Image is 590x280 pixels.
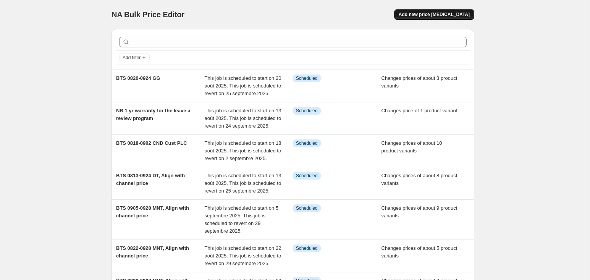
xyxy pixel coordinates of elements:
span: This job is scheduled to start on 18 août 2025. This job is scheduled to revert on 2 septembre 2025. [205,140,281,161]
span: NA Bulk Price Editor [112,10,184,19]
span: NB 1 yr warranty for the leave a review program [116,108,190,121]
span: This job is scheduled to start on 5 septembre 2025. This job is scheduled to revert on 29 septemb... [205,205,279,234]
span: Changes prices of about 10 product variants [381,140,442,154]
span: BTS 0820-0924 GG [116,75,160,81]
span: This job is scheduled to start on 13 août 2025. This job is scheduled to revert on 24 septembre 2... [205,108,281,129]
span: Scheduled [296,140,318,146]
button: Add filter [119,53,150,62]
span: Changes prices of about 5 product variants [381,245,457,259]
span: Scheduled [296,245,318,251]
span: Scheduled [296,205,318,211]
span: BTS 0905-0928 MNT, Align with channel price [116,205,189,218]
button: Add new price [MEDICAL_DATA] [394,9,474,20]
span: Scheduled [296,108,318,114]
span: Scheduled [296,173,318,179]
span: Changes prices of about 3 product variants [381,75,457,89]
span: This job is scheduled to start on 13 août 2025. This job is scheduled to revert on 25 septembre 2... [205,173,281,194]
span: Changes prices of about 8 product variants [381,173,457,186]
span: BTS 0813-0924 DT, Align with channel price [116,173,185,186]
span: Scheduled [296,75,318,81]
span: Changes prices of about 9 product variants [381,205,457,218]
span: BTS 0818-0902 CND Cust PLC [116,140,187,146]
span: BTS 0822-0928 MNT, Align with channel price [116,245,189,259]
span: Add new price [MEDICAL_DATA] [399,11,470,18]
span: Add filter [123,55,141,61]
span: This job is scheduled to start on 20 août 2025. This job is scheduled to revert on 25 septembre 2... [205,75,281,96]
span: This job is scheduled to start on 22 août 2025. This job is scheduled to revert on 29 septembre 2... [205,245,281,266]
span: Changes price of 1 product variant [381,108,457,113]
